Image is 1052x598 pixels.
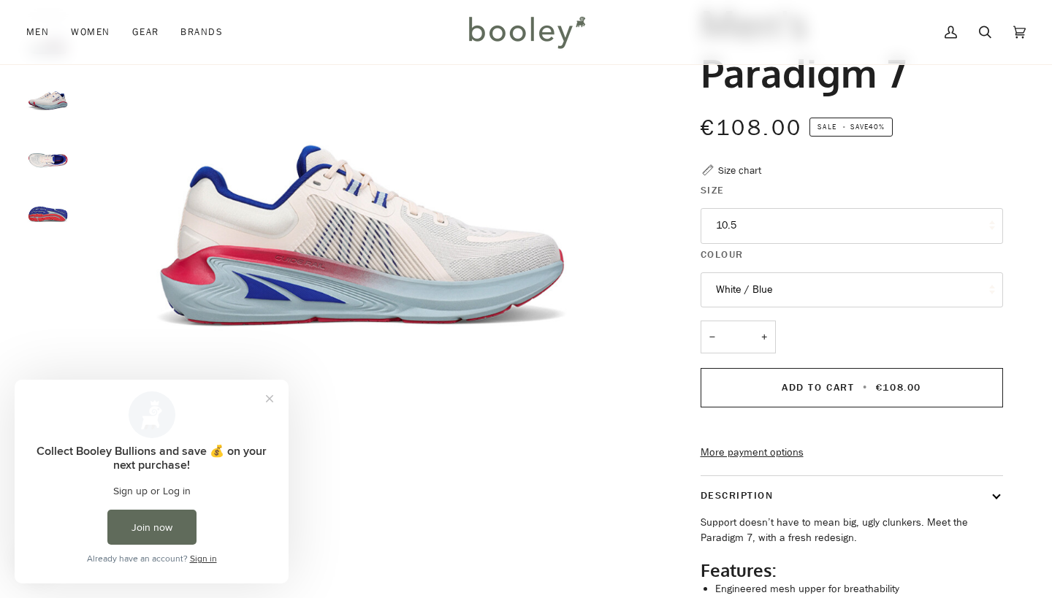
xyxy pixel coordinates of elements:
li: Engineered mesh upper for breathability [715,581,1003,597]
span: Colour [701,247,744,262]
button: Add to Cart • €108.00 [701,368,1003,407]
button: 10.5 [701,208,1003,244]
input: Quantity [701,321,776,353]
span: Brands [180,25,223,39]
img: Altra Men's Paradigm 7 White / Blue - Booley Galway [26,81,70,125]
iframe: Loyalty program pop-up with offers and actions [15,380,289,583]
img: Altra Men's Paradigm 7 White / Blue - Booley Galway [26,137,70,181]
h2: Features: [701,559,1003,581]
span: Women [71,25,110,39]
span: Sale [817,121,836,132]
span: €108.00 [876,380,921,394]
span: Gear [132,25,159,39]
button: − [701,321,724,353]
span: Save [809,118,893,137]
em: • [839,121,850,132]
button: Description [701,476,1003,515]
span: Size [701,183,725,198]
span: Add to Cart [782,380,854,394]
img: Booley [462,11,590,53]
p: Support doesn’t have to mean big, ugly clunkers. Meet the Paradigm 7, with a fresh redesign. [701,515,1003,546]
span: €108.00 [701,113,803,143]
button: + [752,321,776,353]
img: Altra Men's Paradigm 7 White / Blue - Booley Galway [26,193,70,237]
span: 40% [869,121,885,132]
button: White / Blue [701,272,1003,308]
a: More payment options [701,445,1003,461]
div: Size chart [718,163,761,178]
span: Men [26,25,49,39]
span: • [858,380,872,394]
